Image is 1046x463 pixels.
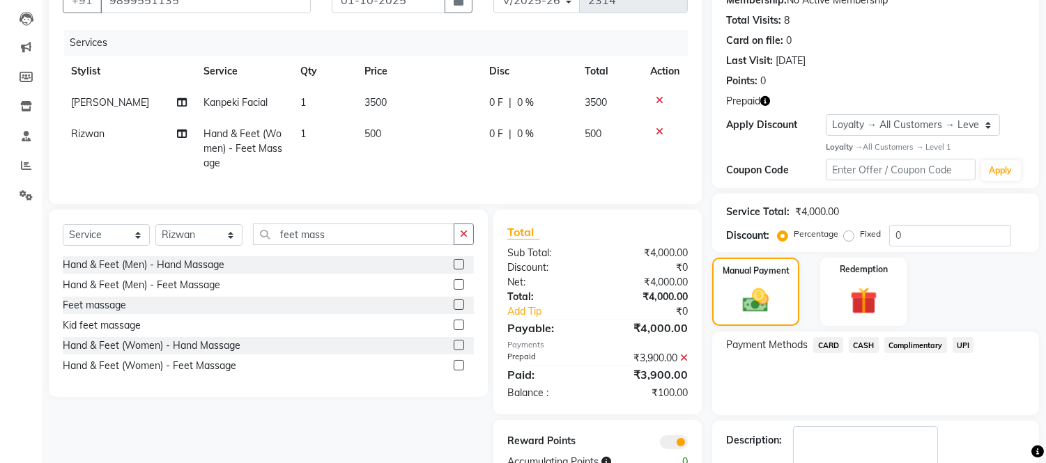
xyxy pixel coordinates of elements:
div: Net: [497,275,598,290]
span: UPI [953,337,974,353]
div: Paid: [497,366,598,383]
div: ₹4,000.00 [598,275,699,290]
th: Service [196,56,293,87]
span: | [509,95,512,110]
div: Payments [507,339,688,351]
div: [DATE] [776,54,806,68]
div: Kid feet massage [63,318,141,333]
span: 1 [300,96,306,109]
th: Disc [481,56,576,87]
div: ₹3,900.00 [598,351,699,366]
span: CASH [849,337,879,353]
div: Coupon Code [726,163,826,178]
strong: Loyalty → [826,142,863,152]
span: 0 F [489,95,503,110]
div: 8 [784,13,790,28]
div: Hand & Feet (Men) - Feet Massage [63,278,220,292]
span: 1 [300,127,306,140]
div: ₹3,900.00 [598,366,699,383]
span: 3500 [585,96,608,109]
div: Payable: [497,320,598,336]
div: Last Visit: [726,54,773,68]
div: Feet massage [63,298,126,313]
div: Total Visits: [726,13,781,28]
div: Balance : [497,386,598,400]
div: Discount: [726,228,769,243]
span: Payment Methods [726,338,808,352]
span: 0 % [517,95,534,110]
div: Card on file: [726,33,783,48]
div: Reward Points [497,434,598,449]
span: Kanpeki Facial [204,96,268,109]
div: ₹4,000.00 [598,246,699,260]
div: Description: [726,433,782,448]
div: Hand & Feet (Men) - Hand Massage [63,258,224,272]
div: Total: [497,290,598,304]
div: Sub Total: [497,246,598,260]
label: Fixed [860,228,881,240]
div: ₹0 [598,260,699,275]
span: 0 F [489,127,503,141]
th: Qty [292,56,356,87]
div: Hand & Feet (Women) - Hand Massage [63,338,240,353]
div: Points: [726,74,757,88]
th: Total [577,56,643,87]
div: Service Total: [726,205,790,219]
span: 0 % [517,127,534,141]
div: ₹100.00 [598,386,699,400]
label: Redemption [840,263,888,276]
span: 500 [585,127,602,140]
div: 0 [786,33,792,48]
span: CARD [813,337,843,353]
div: Discount: [497,260,598,275]
label: Percentage [794,228,838,240]
img: _cash.svg [734,285,776,315]
span: Prepaid [726,94,760,109]
span: Complimentary [884,337,947,353]
div: Services [64,30,698,56]
span: Rizwan [71,127,105,140]
label: Manual Payment [723,265,790,277]
div: Hand & Feet (Women) - Feet Massage [63,359,236,373]
span: | [509,127,512,141]
span: Hand & Feet (Women) - Feet Massage [204,127,283,169]
img: _gift.svg [842,284,886,318]
span: 3500 [364,96,387,109]
div: ₹4,000.00 [795,205,839,219]
span: Total [507,225,539,240]
div: ₹4,000.00 [598,320,699,336]
th: Action [642,56,688,87]
div: All Customers → Level 1 [826,141,1025,153]
th: Price [356,56,481,87]
th: Stylist [63,56,196,87]
span: 500 [364,127,381,140]
div: 0 [760,74,766,88]
div: Prepaid [497,351,598,366]
span: [PERSON_NAME] [71,96,149,109]
a: Add Tip [497,304,615,319]
input: Search or Scan [253,223,454,245]
div: Apply Discount [726,118,826,132]
input: Enter Offer / Coupon Code [826,159,975,180]
div: ₹0 [615,304,699,319]
button: Apply [981,160,1021,181]
div: ₹4,000.00 [598,290,699,304]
